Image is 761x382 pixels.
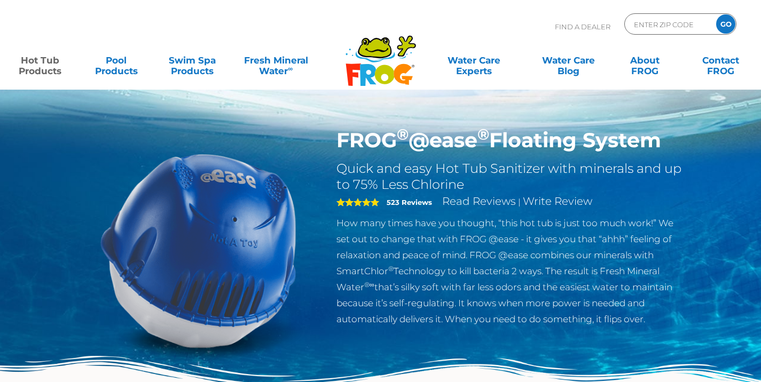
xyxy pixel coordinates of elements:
span: 5 [336,198,379,206]
sup: ® [477,125,489,144]
p: Find A Dealer [555,13,610,40]
a: Swim SpaProducts [163,50,222,71]
a: PoolProducts [87,50,146,71]
img: Frog Products Logo [340,21,422,86]
h2: Quick and easy Hot Tub Sanitizer with minerals and up to 75% Less Chlorine [336,161,685,193]
p: How many times have you thought, “this hot tub is just too much work!” We set out to change that ... [336,215,685,327]
a: Read Reviews [442,195,516,208]
a: Hot TubProducts [11,50,70,71]
a: Fresh MineralWater∞ [239,50,313,71]
a: AboutFROG [615,50,674,71]
img: hot-tub-product-atease-system.png [76,128,321,372]
a: Write Review [523,195,592,208]
a: ContactFROG [691,50,750,71]
sup: ®∞ [364,281,374,289]
sup: ® [388,265,394,273]
a: Water CareBlog [539,50,598,71]
strong: 523 Reviews [387,198,432,206]
sup: ∞ [288,65,293,73]
input: GO [716,14,735,34]
span: | [518,197,521,207]
h1: FROG @ease Floating System [336,128,685,153]
a: Water CareExperts [426,50,522,71]
sup: ® [397,125,409,144]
